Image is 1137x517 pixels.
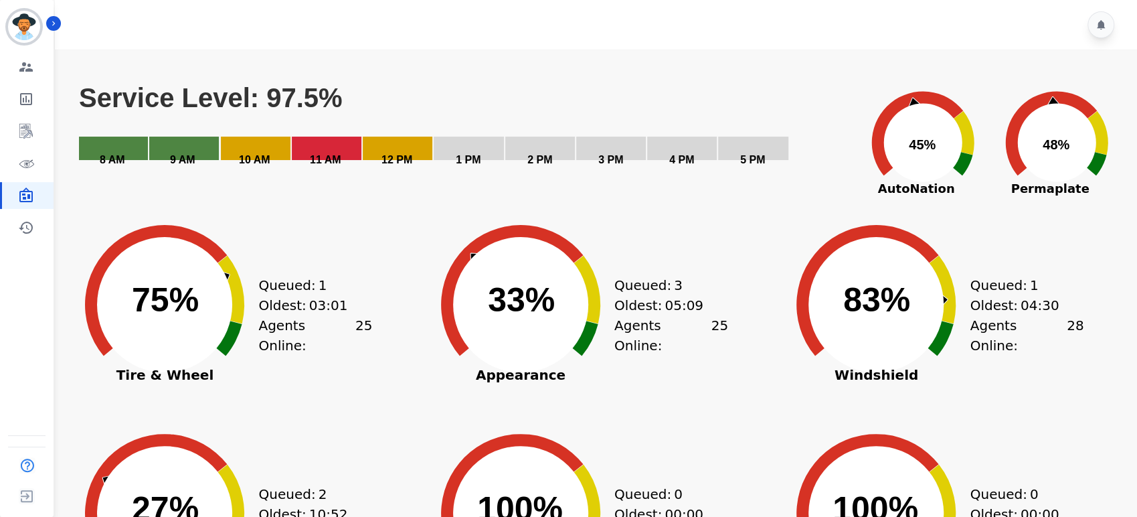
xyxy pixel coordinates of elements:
text: 3 PM [598,154,623,165]
div: Agents Online: [258,315,372,356]
span: Tire & Wheel [64,368,265,382]
span: 25 [355,315,372,356]
span: AutoNation [856,179,976,198]
div: Agents Online: [970,315,1083,356]
span: 25 [711,315,727,356]
text: 75% [132,281,199,319]
div: Queued: [970,275,1070,295]
span: Windshield [776,368,976,382]
svg: Service Level: 97.5% [78,82,847,183]
span: 0 [1030,484,1039,504]
div: Queued: [258,484,359,504]
div: Queued: [258,275,359,295]
text: 11 AM [310,154,341,165]
span: Appearance [420,368,621,382]
text: 10 AM [239,154,270,165]
span: 1 [1030,275,1039,295]
text: Service Level: 97.5% [79,83,343,113]
div: Agents Online: [614,315,728,356]
span: 1 [319,275,327,295]
div: Queued: [614,484,715,504]
div: Queued: [614,275,715,295]
span: 2 [319,484,327,504]
text: 4 PM [669,154,694,165]
text: 1 PM [456,154,480,165]
text: 48% [1043,137,1069,152]
img: Bordered avatar [8,11,40,43]
text: 83% [843,281,910,319]
text: 8 AM [100,154,125,165]
div: Queued: [970,484,1070,504]
div: Oldest: [258,295,359,315]
text: 2 PM [527,154,552,165]
span: Permaplate [990,179,1110,198]
span: 05:09 [665,295,703,315]
div: Oldest: [614,295,715,315]
span: 04:30 [1021,295,1059,315]
text: 5 PM [740,154,765,165]
text: 45% [909,137,936,152]
text: 9 AM [170,154,195,165]
text: 33% [488,281,555,319]
div: Oldest: [970,295,1070,315]
span: 3 [674,275,683,295]
text: 12 PM [381,154,412,165]
span: 03:01 [309,295,348,315]
span: 0 [674,484,683,504]
span: 28 [1067,315,1083,356]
